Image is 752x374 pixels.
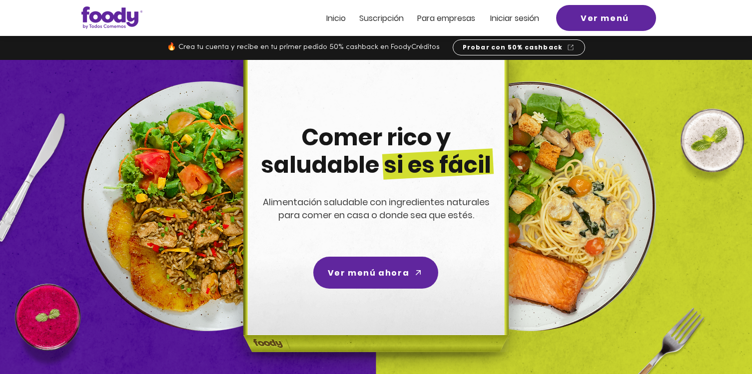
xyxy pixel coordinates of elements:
[167,43,440,51] span: 🔥 Crea tu cuenta y recibe en tu primer pedido 50% cashback en FoodyCréditos
[453,39,585,55] a: Probar con 50% cashback
[81,81,331,331] img: left-dish-compress.png
[359,14,404,22] a: Suscripción
[359,12,404,24] span: Suscripción
[263,196,490,221] span: Alimentación saludable con ingredientes naturales para comer en casa o donde sea que estés.
[313,257,438,289] a: Ver menú ahora
[326,14,346,22] a: Inicio
[556,5,656,31] a: Ver menú
[490,14,539,22] a: Iniciar sesión
[417,12,427,24] span: Pa
[490,12,539,24] span: Iniciar sesión
[581,12,629,24] span: Ver menú
[326,12,346,24] span: Inicio
[81,6,142,29] img: Logo_Foody V2.0.0 (3).png
[463,43,563,52] span: Probar con 50% cashback
[261,121,491,181] span: Comer rico y saludable si es fácil
[427,12,475,24] span: ra empresas
[328,267,409,279] span: Ver menú ahora
[417,14,475,22] a: Para empresas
